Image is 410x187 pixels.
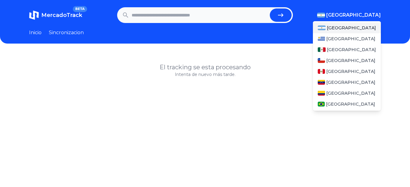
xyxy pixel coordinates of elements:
[29,29,42,36] a: Inicio
[318,69,325,74] img: Peru
[318,47,326,52] img: Mexico
[73,6,87,12] span: BETA
[313,22,381,33] a: Argentina[GEOGRAPHIC_DATA]
[318,25,326,30] img: Argentina
[318,58,325,63] img: Chile
[327,47,376,53] span: [GEOGRAPHIC_DATA]
[326,11,381,19] span: [GEOGRAPHIC_DATA]
[29,63,381,71] h1: El tracking se esta procesando
[326,57,375,64] span: [GEOGRAPHIC_DATA]
[326,36,375,42] span: [GEOGRAPHIC_DATA]
[313,33,381,44] a: Uruguay[GEOGRAPHIC_DATA]
[313,99,381,110] a: Brasil[GEOGRAPHIC_DATA]
[313,44,381,55] a: Mexico[GEOGRAPHIC_DATA]
[29,71,381,77] p: Intenta de nuevo más tarde.
[326,68,375,74] span: [GEOGRAPHIC_DATA]
[317,11,381,19] button: [GEOGRAPHIC_DATA]
[29,10,39,20] img: MercadoTrack
[313,55,381,66] a: Chile[GEOGRAPHIC_DATA]
[29,10,82,20] a: MercadoTrackBETA
[318,91,325,96] img: Colombia
[326,90,375,96] span: [GEOGRAPHIC_DATA]
[313,77,381,88] a: Venezuela[GEOGRAPHIC_DATA]
[327,25,376,31] span: [GEOGRAPHIC_DATA]
[318,80,325,85] img: Venezuela
[313,88,381,99] a: Colombia[GEOGRAPHIC_DATA]
[326,79,375,85] span: [GEOGRAPHIC_DATA]
[318,36,325,41] img: Uruguay
[317,13,325,18] img: Argentina
[41,12,82,18] span: MercadoTrack
[326,101,375,107] span: [GEOGRAPHIC_DATA]
[318,102,325,107] img: Brasil
[313,66,381,77] a: Peru[GEOGRAPHIC_DATA]
[49,29,84,36] a: Sincronizacion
